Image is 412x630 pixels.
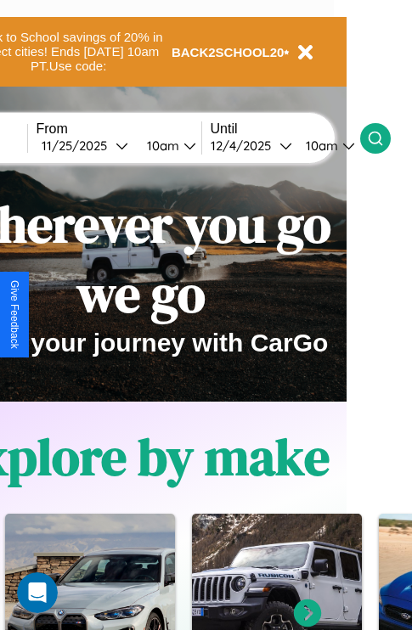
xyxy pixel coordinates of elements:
label: From [37,121,201,137]
iframe: Intercom live chat [17,572,58,613]
label: Until [211,121,360,137]
button: 10am [292,137,360,155]
button: 11/25/2025 [37,137,133,155]
div: 11 / 25 / 2025 [42,138,116,154]
div: Give Feedback [8,280,20,349]
div: 10am [297,138,342,154]
b: BACK2SCHOOL20 [172,45,285,59]
button: 10am [133,137,201,155]
div: 10am [138,138,183,154]
div: 12 / 4 / 2025 [211,138,279,154]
